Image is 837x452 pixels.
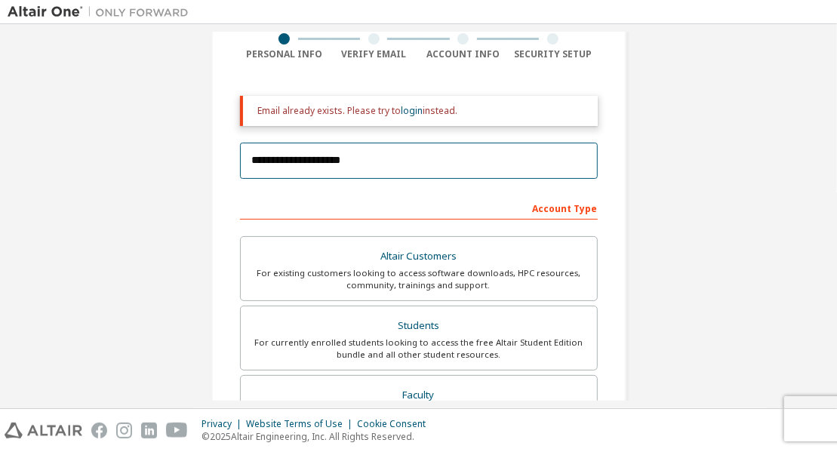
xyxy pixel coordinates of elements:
div: Students [250,315,588,337]
div: Website Terms of Use [246,418,357,430]
img: youtube.svg [166,423,188,438]
div: Account Type [240,195,598,220]
img: facebook.svg [91,423,107,438]
div: Security Setup [508,48,598,60]
div: Altair Customers [250,246,588,267]
div: For currently enrolled students looking to access the free Altair Student Edition bundle and all ... [250,337,588,361]
div: For existing customers looking to access software downloads, HPC resources, community, trainings ... [250,267,588,291]
img: altair_logo.svg [5,423,82,438]
img: linkedin.svg [141,423,157,438]
div: Faculty [250,385,588,406]
img: instagram.svg [116,423,132,438]
p: © 2025 Altair Engineering, Inc. All Rights Reserved. [202,430,435,443]
div: Privacy [202,418,246,430]
div: Cookie Consent [357,418,435,430]
div: Verify Email [329,48,419,60]
div: Account Info [419,48,509,60]
a: login [402,104,423,117]
img: Altair One [8,5,196,20]
div: Email already exists. Please try to instead. [258,105,586,117]
div: Personal Info [240,48,330,60]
